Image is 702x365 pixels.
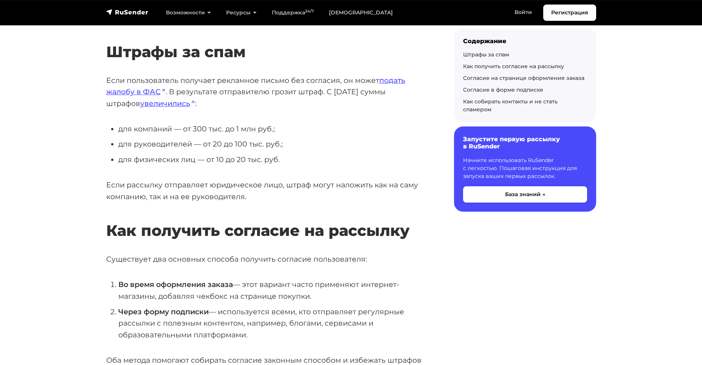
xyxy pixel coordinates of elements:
a: Войти [507,5,539,20]
strong: Во время оформления заказа [118,280,233,289]
sup: 24/7 [305,9,314,14]
p: Начните использовать RuSender с легкостью. Пошаговая инструкция для запуска ваших первых рассылок. [463,156,587,180]
a: Как собирать контакты и не стать спамером [463,98,558,113]
img: RuSender [106,8,149,16]
h2: Штрафы за спам [106,20,430,61]
a: Запустите первую рассылку в RuSender Начните использовать RuSender с легкостью. Пошаговая инструк... [454,126,596,211]
a: Штрафы за спам [463,51,509,58]
p: Если рассылку отправляет юридическое лицо, штраф могут наложить как на саму компанию, так и на ее... [106,179,430,202]
strong: Через форму подписки [118,307,209,316]
a: [DEMOGRAPHIC_DATA] [321,5,400,20]
h2: Как получить согласие на рассылку [106,199,430,240]
p: Если пользователь получает рекламное письмо без согласия, он может . В результате отправителю гро... [106,75,430,109]
li: для руководителей — от 20 до 100 тыс. руб.; [118,138,430,150]
li: для физических лиц — от 10 до 20 тыс. руб. [118,154,430,165]
li: — этот вариант часто применяют интернет-магазины, добавляя чекбокс на странице покупки. [118,279,430,302]
div: Содержание [463,37,587,45]
li: — используется всеми, кто отправляет регулярные рассылки с полезным контентом, например, блогами,... [118,306,430,341]
a: Поддержка24/7 [264,5,321,20]
a: Возможности [158,5,219,20]
button: База знаний → [463,186,587,203]
a: увеличились [140,99,195,108]
a: Ресурсы [219,5,264,20]
h6: Запустите первую рассылку в RuSender [463,136,587,150]
li: для компаний — от 300 тыс. до 1 млн руб.; [118,123,430,135]
a: Как получить согласие на рассылку [463,63,564,70]
a: Регистрация [543,5,596,21]
a: Согласие в форме подписке [463,86,543,93]
p: Существует два основных способа получить согласие пользователя: [106,253,430,265]
a: Согласие на странице оформления заказа [463,75,584,81]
